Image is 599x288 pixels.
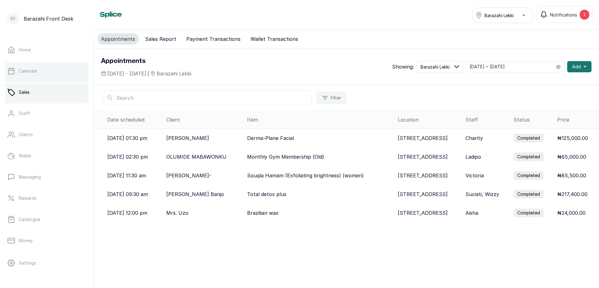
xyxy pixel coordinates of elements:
[19,216,40,223] p: Catalogue
[331,95,341,101] span: Filter
[557,116,597,123] div: Price
[19,47,31,53] p: Home
[465,153,481,161] p: Ladipo
[97,33,139,45] button: Appointments
[19,260,36,266] p: Settings
[5,147,88,165] a: Wallet
[465,190,499,198] p: Suciati, Wizzy
[247,116,393,123] div: Item
[557,153,586,161] p: ₦65,000.00
[416,61,463,73] button: Barazahi Lekki
[19,89,30,95] p: Sales
[514,190,544,199] label: Completed
[166,153,226,161] p: OLUMIDE MABAWONKU
[166,209,188,217] p: Mrs. Uzo
[5,126,88,143] a: Clients
[107,70,146,77] span: [DATE] - [DATE]
[107,134,147,142] p: [DATE] 01:30 pm
[107,153,148,161] p: [DATE] 02:30 pm
[183,33,244,45] button: Payment Transactions
[514,209,544,217] label: Completed
[247,134,294,142] p: Derma-Plane Facial
[5,254,88,272] a: Settings
[465,172,484,179] p: Victoria
[580,10,589,20] div: 2
[557,209,586,217] p: ₦24,000.00
[107,209,147,217] p: [DATE] 12:00 pm
[5,105,88,122] a: Staff
[421,64,450,70] span: Barazahi Lekki
[5,211,88,228] a: Catalogue
[19,110,30,117] p: Staff
[166,172,211,179] p: [PERSON_NAME]-
[392,63,414,70] p: Showing:
[107,116,161,123] div: Date scheduled
[166,116,242,123] div: Client
[557,190,587,198] p: ₦217,400.00
[5,190,88,207] a: Rewards
[19,153,32,159] p: Wallet
[19,195,37,201] p: Rewards
[247,172,364,179] p: Souqla Hamam (Exfoliating brightness) (women)
[101,56,191,66] h1: Appointments
[247,153,324,161] p: Monthly Gym Membership (Old)
[465,209,478,217] p: Aisha
[550,12,577,18] span: Notifications
[514,152,544,161] label: Completed
[5,62,88,80] a: Calendar
[107,190,148,198] p: [DATE] 09:30 am
[398,153,448,161] p: [STREET_ADDRESS]
[557,134,588,142] p: ₦125,000.00
[157,70,191,77] span: Barazahi Lekki
[398,209,448,217] p: [STREET_ADDRESS]
[19,174,41,180] p: Messaging
[5,232,88,249] a: Money
[5,41,88,59] a: Home
[247,209,279,217] p: Brazilian wax
[398,134,448,142] p: [STREET_ADDRESS]
[19,238,33,244] p: Money
[567,61,592,72] button: Add
[11,16,16,22] p: BF
[557,172,586,179] p: ₦85,500.00
[247,190,286,198] p: Total detox plus
[537,6,593,23] button: Notifications2
[19,132,33,138] p: Clients
[465,134,483,142] p: Charity
[514,134,544,142] label: Completed
[514,116,552,123] div: Status
[465,116,508,123] div: Staff
[398,172,448,179] p: [STREET_ADDRESS]
[148,70,149,77] span: |
[19,68,37,74] p: Calendar
[398,190,448,198] p: [STREET_ADDRESS]
[398,116,461,123] div: Location
[5,84,88,101] a: Sales
[556,65,561,69] svg: calendar
[485,12,514,19] span: Barazahi Lekki
[572,64,581,70] span: Add
[472,7,534,23] button: Barazahi Lekki
[141,33,180,45] button: Sales Report
[104,90,312,106] input: Search
[5,168,88,186] a: Messaging
[24,15,73,22] p: Barazahi Front Desk
[514,171,544,180] label: Completed
[166,190,224,198] p: [PERSON_NAME] Banjo
[247,33,302,45] button: Wallet Transactions
[166,134,209,142] p: [PERSON_NAME]
[107,172,146,179] p: [DATE] 11:30 am
[466,61,553,72] input: Select date
[317,92,346,104] button: Filter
